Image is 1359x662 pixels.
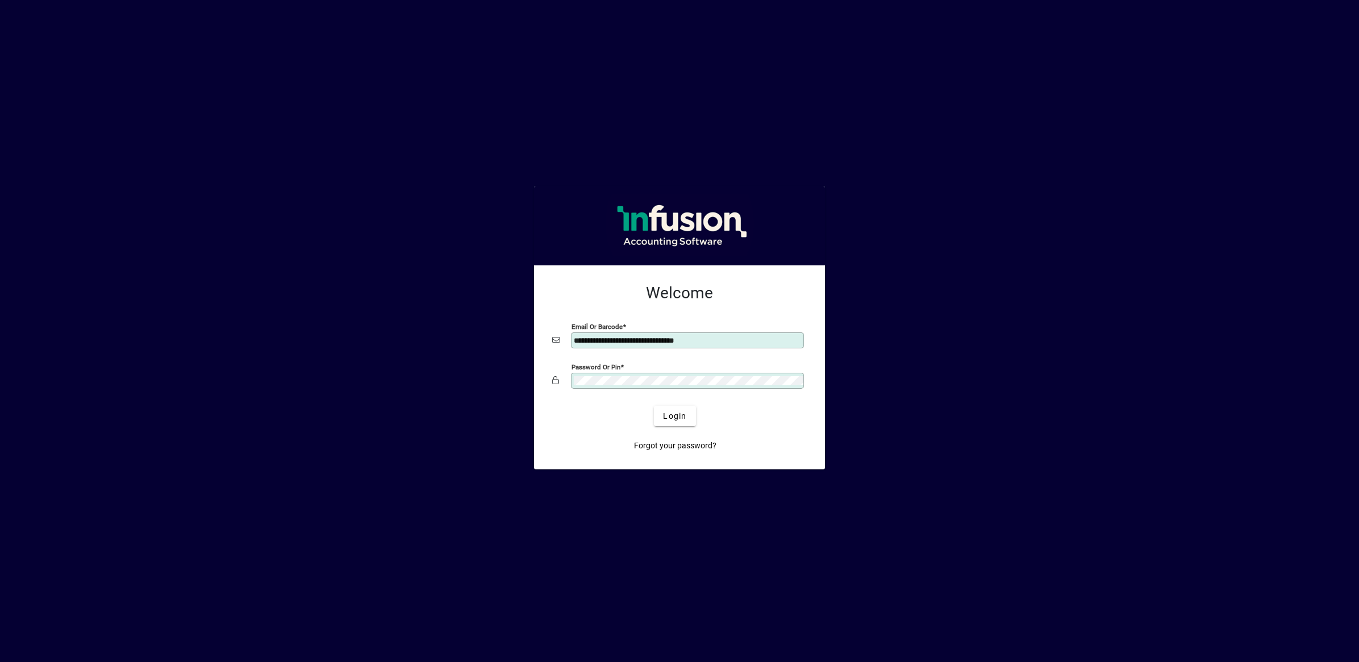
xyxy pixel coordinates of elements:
span: Forgot your password? [634,440,716,452]
a: Forgot your password? [629,435,721,456]
mat-label: Email or Barcode [571,323,623,331]
span: Login [663,410,686,422]
mat-label: Password or Pin [571,363,620,371]
h2: Welcome [552,284,807,303]
button: Login [654,406,695,426]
